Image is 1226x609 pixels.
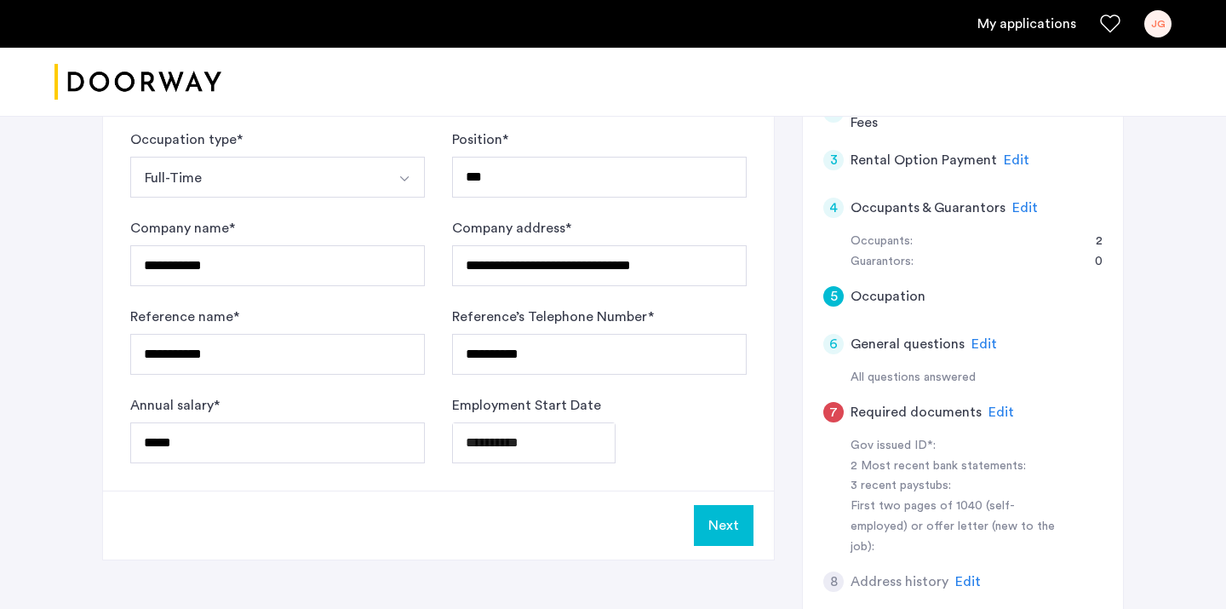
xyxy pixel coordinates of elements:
div: 7 [823,402,844,422]
div: 6 [823,334,844,354]
span: Edit [1004,153,1029,167]
div: 0 [1078,252,1103,273]
h5: Occupation [851,286,925,307]
a: My application [977,14,1076,34]
div: Gov issued ID*: [851,436,1065,457]
label: Company address * [452,218,571,238]
div: 2 Most recent bank statements: [851,457,1065,477]
img: logo [54,50,221,114]
div: All questions answered [851,368,1103,388]
label: Reference’s Telephone Number * [452,307,654,327]
span: Edit [988,405,1014,419]
h5: Occupants & Guarantors [851,198,1005,218]
span: Edit [1077,106,1103,119]
label: Occupation type * [130,129,243,150]
h5: Address history [851,572,948,592]
label: Reference name * [130,307,239,327]
div: Occupants: [851,232,913,252]
div: 3 recent paystubs: [851,476,1065,497]
div: 2 [1079,232,1103,252]
label: Company name * [130,218,235,238]
label: Annual salary * [130,395,220,416]
h5: General questions [851,334,965,354]
div: Guarantors: [851,252,914,273]
button: Next [694,505,753,546]
h5: Required documents [851,402,982,422]
span: Edit [971,337,997,351]
a: Favorites [1100,14,1120,34]
div: 4 [823,198,844,218]
a: Cazamio logo [54,50,221,114]
h5: Rental Option Payment [851,150,997,170]
div: 3 [823,150,844,170]
input: Employment Start Date [452,422,616,463]
span: Edit [955,575,981,589]
img: arrow [398,172,411,186]
span: Edit [1012,201,1038,215]
button: Select option [130,157,385,198]
label: Employment Start Date [452,395,601,416]
button: Select option [384,157,425,198]
div: JG [1144,10,1172,37]
div: 8 [823,572,844,592]
div: First two pages of 1040 (self-employed) or offer letter (new to the job): [851,497,1065,558]
label: Position * [452,129,508,150]
div: 5 [823,286,844,307]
